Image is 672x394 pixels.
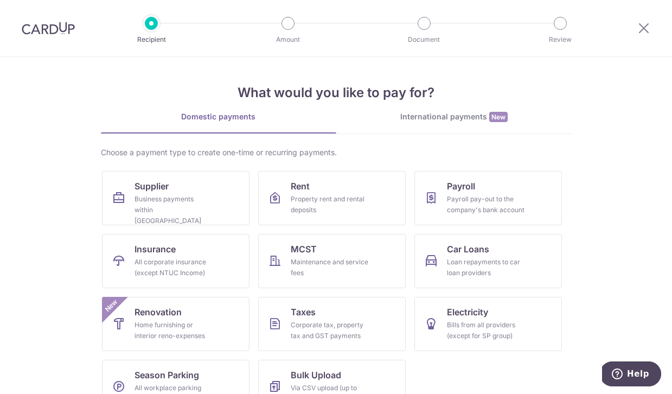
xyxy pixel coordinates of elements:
a: TaxesCorporate tax, property tax and GST payments [258,297,406,351]
img: CardUp [22,22,75,35]
span: Payroll [447,180,475,193]
div: Bills from all providers (except for SP group) [447,320,525,341]
div: Loan repayments to car loan providers [447,257,525,278]
div: Corporate tax, property tax and GST payments [291,320,369,341]
a: RenovationHome furnishing or interior reno-expensesNew [102,297,249,351]
div: Domestic payments [101,111,336,122]
span: Electricity [447,306,488,319]
div: Business payments within [GEOGRAPHIC_DATA] [135,194,213,226]
a: MCSTMaintenance and service fees [258,234,406,288]
a: ElectricityBills from all providers (except for SP group) [414,297,562,351]
div: Payroll pay-out to the company's bank account [447,194,525,215]
div: Home furnishing or interior reno-expenses [135,320,213,341]
div: Maintenance and service fees [291,257,369,278]
span: Insurance [135,243,176,256]
div: Choose a payment type to create one-time or recurring payments. [101,147,572,158]
span: Renovation [135,306,182,319]
a: RentProperty rent and rental deposits [258,171,406,225]
iframe: Opens a widget where you can find more information [602,361,661,389]
p: Recipient [111,34,191,45]
span: Help [25,8,47,17]
span: Bulk Upload [291,368,341,382]
span: New [489,112,508,122]
div: International payments [336,111,572,123]
span: Season Parking [135,368,199,382]
span: Car Loans [447,243,489,256]
p: Document [384,34,464,45]
p: Amount [248,34,328,45]
a: InsuranceAll corporate insurance (except NTUC Income) [102,234,249,288]
span: MCST [291,243,317,256]
span: New [102,297,120,315]
a: Car LoansLoan repayments to car loan providers [414,234,562,288]
div: Property rent and rental deposits [291,194,369,215]
a: PayrollPayroll pay-out to the company's bank account [414,171,562,225]
span: Rent [291,180,310,193]
h4: What would you like to pay for? [101,83,572,103]
a: SupplierBusiness payments within [GEOGRAPHIC_DATA] [102,171,249,225]
div: All corporate insurance (except NTUC Income) [135,257,213,278]
p: Review [520,34,600,45]
span: Supplier [135,180,169,193]
span: Taxes [291,306,316,319]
